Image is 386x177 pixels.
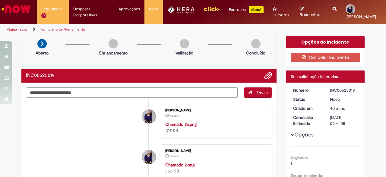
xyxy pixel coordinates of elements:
span: 4d atrás [170,114,179,118]
time: 26/09/2025 16:41:05 [330,106,345,111]
span: More [149,6,158,12]
dt: Conclusão Estimada [289,114,326,126]
p: Aberto [36,50,49,56]
img: img-circle-grey.png [251,39,261,48]
h2: INC00525019 Histórico de tíquete [26,73,55,78]
span: 4d atrás [330,106,345,111]
a: Formulário de Atendimento [40,27,85,32]
button: Cancelar Incidente [291,53,360,62]
span: 1 [291,161,292,166]
span: Requisições [41,6,62,12]
img: ServiceNow [1,3,32,15]
div: 55.1 KB [165,162,266,174]
time: 26/09/2025 16:40:42 [170,114,179,118]
a: Chamado 2.png [165,162,195,168]
p: Concluído [246,50,265,56]
span: Rascunhos [300,12,321,18]
span: Aprovações [119,6,140,12]
div: [PERSON_NAME] [165,149,266,153]
img: arrow-next.png [37,39,47,48]
div: Opções do Incidente [286,36,365,48]
p: Em andamento [99,50,128,56]
a: Rascunhos [300,6,324,18]
div: [DATE] 09:41:05 [330,114,358,126]
span: 4d atrás [170,155,179,158]
ul: Trilhas de página [5,24,253,35]
div: Luiza Paixao Santiago Lima [142,110,156,123]
span: 3 [41,13,46,18]
textarea: Digite sua mensagem aqui... [26,87,238,97]
p: Validação [176,50,193,56]
dt: Status [289,96,326,102]
time: 26/09/2025 16:40:42 [170,155,179,158]
a: Chamado 2a.png [165,122,197,127]
div: 26/09/2025 16:41:05 [330,105,358,111]
dt: Número [289,87,326,93]
div: Luiza Paixao Santiago Lima [142,150,156,164]
span: Despesas Corporativas [73,6,109,18]
div: Novo [330,96,358,102]
span: [PERSON_NAME] [346,14,376,19]
div: 17.7 KB [165,121,266,133]
span: Favoritos [273,12,289,18]
img: img-circle-grey.png [180,39,189,48]
a: Página inicial [7,27,27,32]
div: INC00525019 [330,87,358,93]
button: Enviar [244,87,272,98]
div: Padroniza [229,6,264,13]
button: Adicionar anexos [264,72,272,80]
dt: Criado em [289,105,326,111]
span: Enviar [256,90,268,95]
img: img-circle-grey.png [109,39,118,48]
div: [PERSON_NAME] [165,109,266,112]
span: Sua solicitação foi enviada [291,74,340,79]
img: HeraLogo.png [167,6,195,14]
b: Urgência [291,155,308,160]
p: +GenAi [249,6,264,13]
img: click_logo_yellow_360x200.png [204,4,220,13]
